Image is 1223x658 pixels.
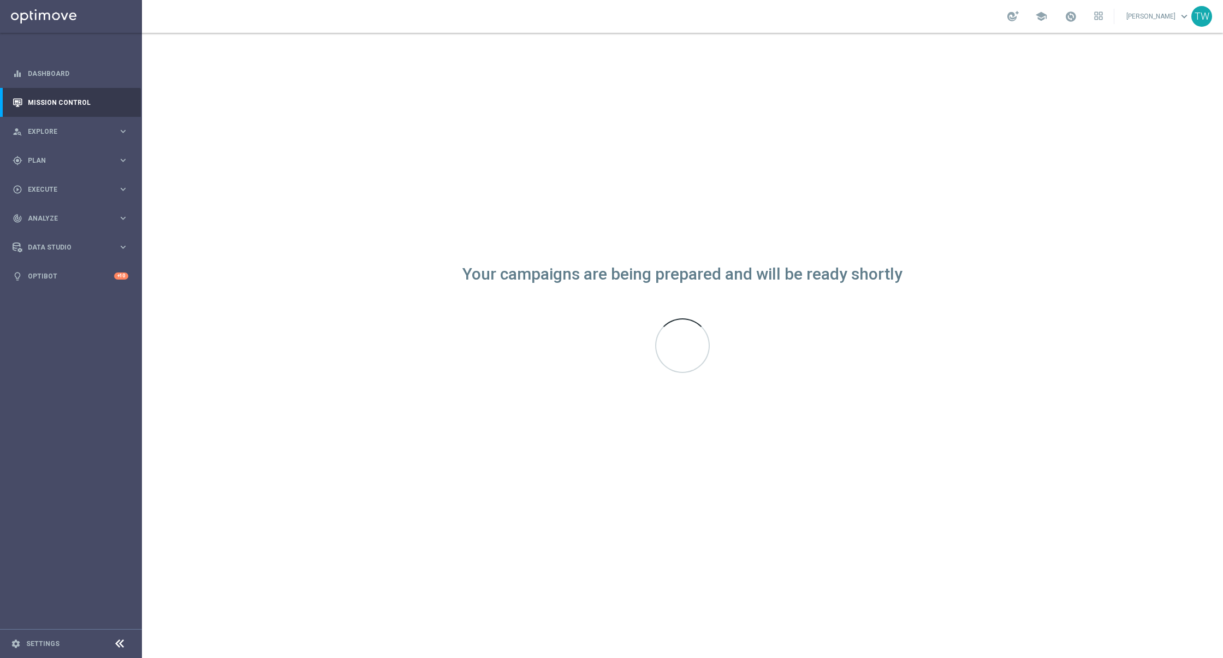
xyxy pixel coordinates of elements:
[12,214,129,223] button: track_changes Analyze keyboard_arrow_right
[11,639,21,649] i: settings
[12,127,129,136] button: person_search Explore keyboard_arrow_right
[13,59,128,88] div: Dashboard
[118,213,128,223] i: keyboard_arrow_right
[12,272,129,281] button: lightbulb Optibot +10
[462,270,903,279] div: Your campaigns are being prepared and will be ready shortly
[28,186,118,193] span: Execute
[28,244,118,251] span: Data Studio
[13,127,22,137] i: person_search
[13,88,128,117] div: Mission Control
[118,155,128,165] i: keyboard_arrow_right
[28,262,114,291] a: Optibot
[118,126,128,137] i: keyboard_arrow_right
[12,156,129,165] button: gps_fixed Plan keyboard_arrow_right
[28,59,128,88] a: Dashboard
[1191,6,1212,27] div: TW
[13,156,118,165] div: Plan
[1178,10,1190,22] span: keyboard_arrow_down
[13,214,118,223] div: Analyze
[12,69,129,78] button: equalizer Dashboard
[12,243,129,252] button: Data Studio keyboard_arrow_right
[28,157,118,164] span: Plan
[114,272,128,280] div: +10
[28,128,118,135] span: Explore
[118,184,128,194] i: keyboard_arrow_right
[13,156,22,165] i: gps_fixed
[1125,8,1191,25] a: [PERSON_NAME]keyboard_arrow_down
[118,242,128,252] i: keyboard_arrow_right
[13,214,22,223] i: track_changes
[13,69,22,79] i: equalizer
[28,88,128,117] a: Mission Control
[13,262,128,291] div: Optibot
[13,127,118,137] div: Explore
[1035,10,1047,22] span: school
[13,185,22,194] i: play_circle_outline
[26,641,60,647] a: Settings
[12,98,129,107] button: Mission Control
[13,271,22,281] i: lightbulb
[12,185,129,194] button: play_circle_outline Execute keyboard_arrow_right
[13,185,118,194] div: Execute
[13,242,118,252] div: Data Studio
[28,215,118,222] span: Analyze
